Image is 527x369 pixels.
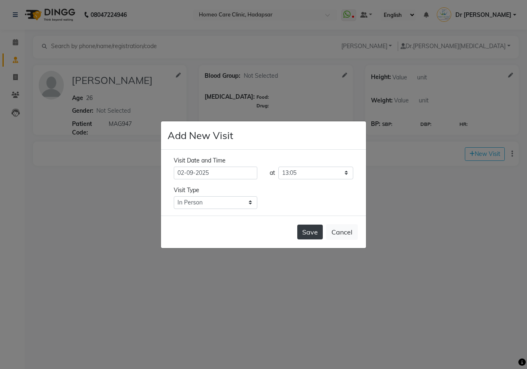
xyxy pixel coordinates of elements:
[326,224,358,240] button: Cancel
[174,167,257,179] input: select date
[174,186,353,195] div: Visit Type
[174,156,353,165] div: Visit Date and Time
[297,225,323,239] button: Save
[270,169,275,177] div: at
[168,128,233,143] h4: Add New Visit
